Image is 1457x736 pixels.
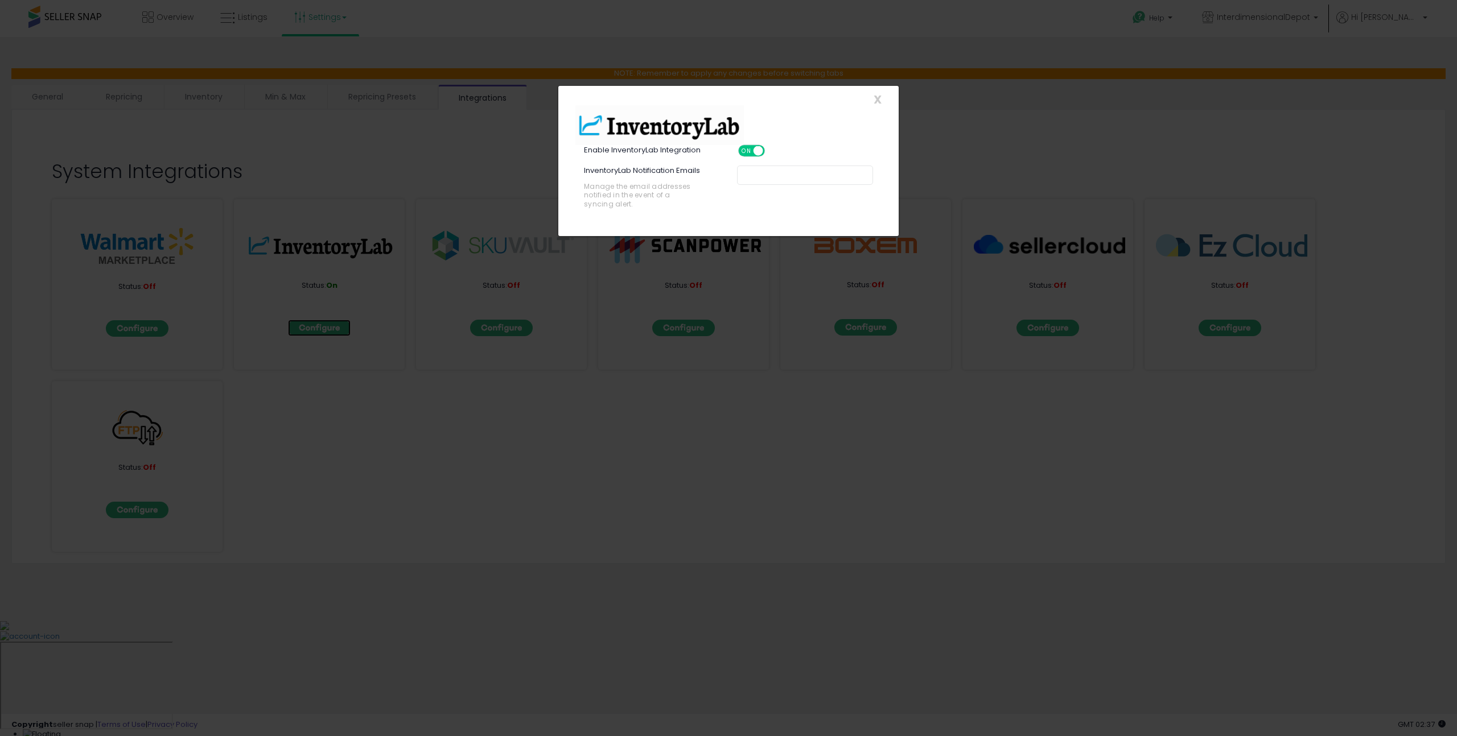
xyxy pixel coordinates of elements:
label: Enable InventoryLab Integration [584,145,701,156]
span: ON [739,146,754,156]
img: InventoryLab Logo [575,105,744,145]
span: Manage the email addresses notified in the event of a syncing alert. [584,182,699,208]
span: X [874,92,882,107]
span: OFF [763,146,781,156]
label: InventoryLab Notification Emails [584,166,700,176]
